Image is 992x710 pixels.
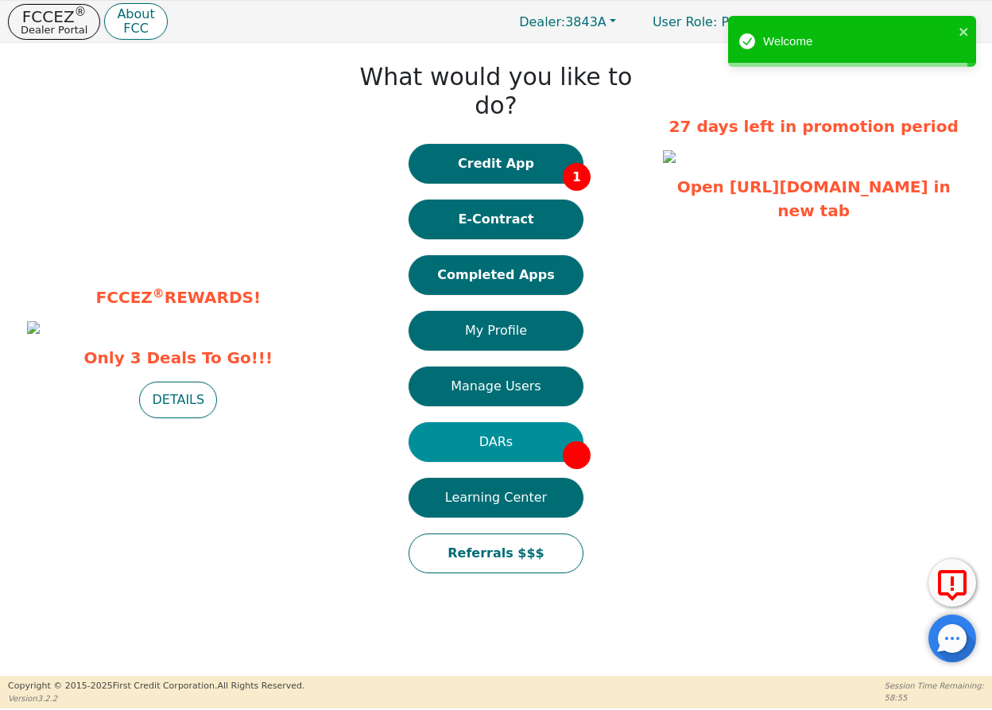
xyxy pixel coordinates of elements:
[21,9,87,25] p: FCCEZ
[663,114,965,138] p: 27 days left in promotion period
[409,533,583,573] button: Referrals $$$
[217,681,304,691] span: All Rights Reserved.
[409,200,583,239] button: E-Contract
[959,22,970,41] button: close
[139,382,217,418] button: DETAILS
[763,33,954,51] div: Welcome
[27,321,40,334] img: 882df299-360e-4dcb-8d73-f5f32927941c
[117,8,154,21] p: About
[677,177,951,220] a: Open [URL][DOMAIN_NAME] in new tab
[653,14,717,29] span: User Role :
[104,3,167,41] button: AboutFCC
[8,4,100,40] button: FCCEZ®Dealer Portal
[8,680,304,693] p: Copyright © 2015- 2025 First Credit Corporation.
[409,422,583,462] button: DARs
[21,25,87,35] p: Dealer Portal
[790,10,984,34] button: 3843A:[PERSON_NAME]
[409,367,583,406] button: Manage Users
[337,63,654,120] h1: What would you like to do?
[75,5,87,19] sup: ®
[519,14,565,29] span: Dealer:
[117,22,154,35] p: FCC
[637,6,786,37] a: User Role: Primary
[8,693,304,704] p: Version 3.2.2
[928,559,976,607] button: Report Error to FCC
[27,285,329,309] p: FCCEZ REWARDS!
[563,163,591,191] span: 1
[409,144,583,184] button: Credit App1
[885,680,984,692] p: Session Time Remaining:
[153,286,165,301] sup: ®
[502,10,633,34] button: Dealer:3843A
[409,311,583,351] button: My Profile
[663,150,676,163] img: 42e05ad1-fa28-4e7b-bbe9-7c519ea80c18
[885,692,984,704] p: 58:55
[27,346,329,370] span: Only 3 Deals To Go!!!
[637,6,786,37] p: Primary
[409,255,583,295] button: Completed Apps
[519,14,606,29] span: 3843A
[409,478,583,518] button: Learning Center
